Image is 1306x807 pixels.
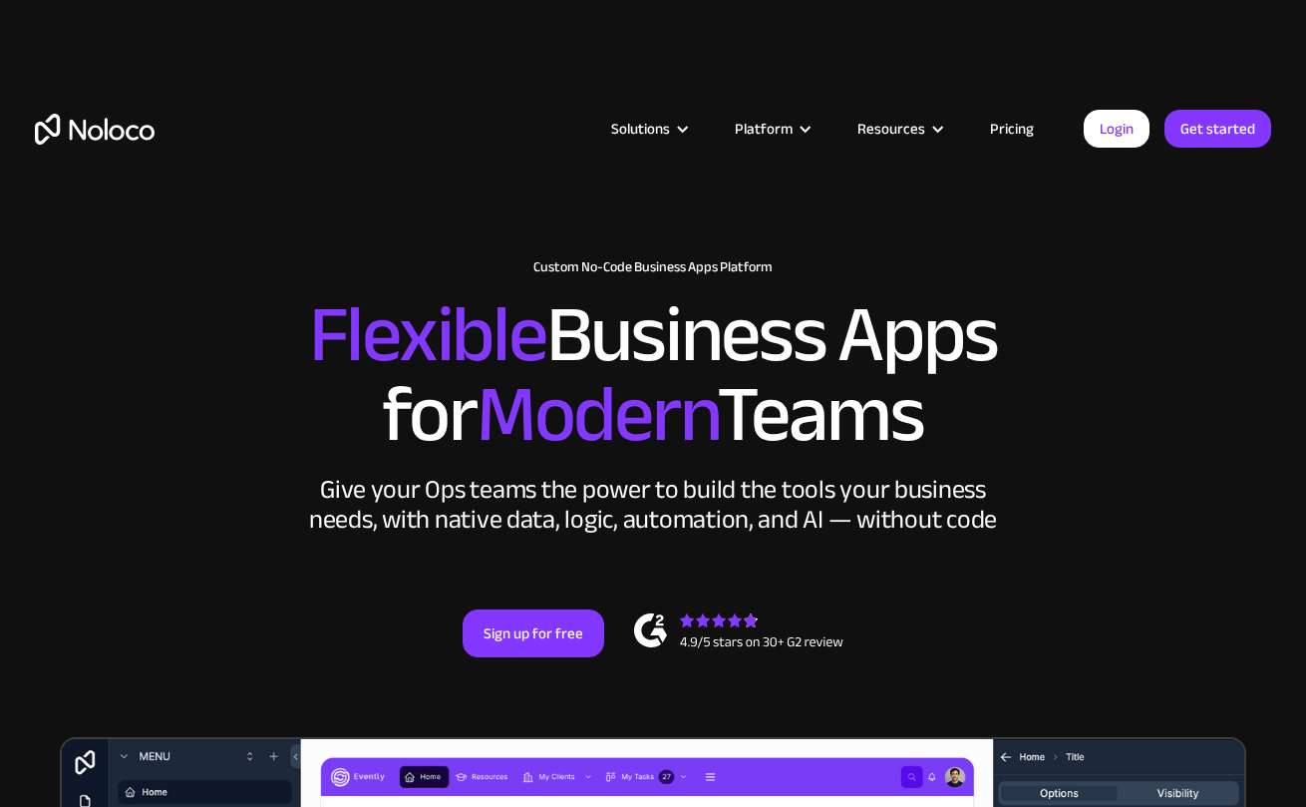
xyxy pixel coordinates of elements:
div: Platform [710,116,832,142]
div: Give your Ops teams the power to build the tools your business needs, with native data, logic, au... [304,475,1002,535]
a: Get started [1164,110,1271,148]
h1: Custom No-Code Business Apps Platform [35,259,1271,275]
a: Sign up for free [463,609,604,657]
span: Modern [477,340,717,489]
a: Login [1084,110,1149,148]
div: Solutions [586,116,710,142]
div: Resources [857,116,925,142]
div: Solutions [611,116,670,142]
h2: Business Apps for Teams [35,295,1271,455]
div: Resources [832,116,965,142]
a: Pricing [965,116,1059,142]
div: Platform [735,116,793,142]
a: home [35,114,155,145]
span: Flexible [309,260,546,409]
